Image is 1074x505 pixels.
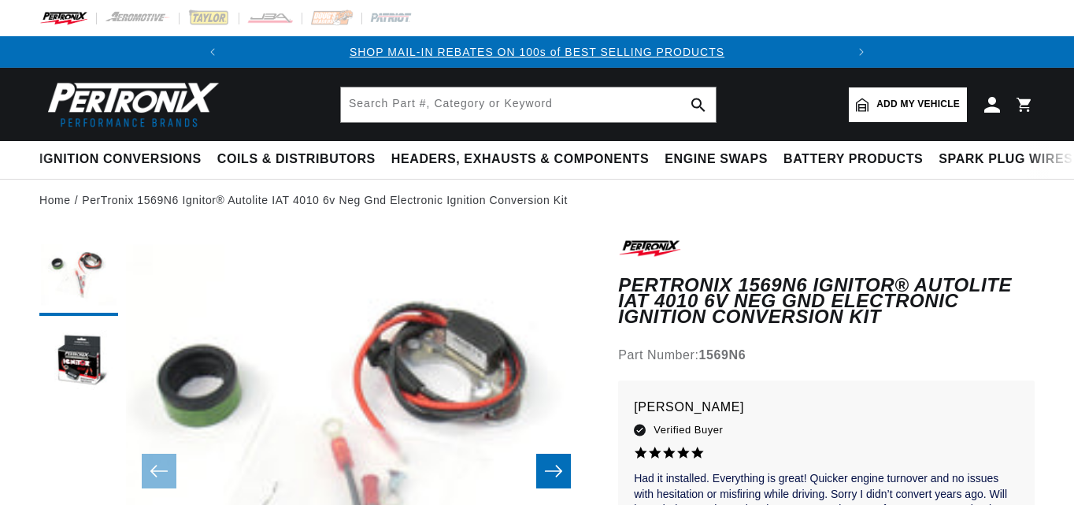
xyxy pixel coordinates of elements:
nav: breadcrumbs [39,191,1035,209]
summary: Headers, Exhausts & Components [383,141,657,178]
button: Load image 2 in gallery view [39,324,118,403]
span: Spark Plug Wires [939,151,1072,168]
button: Translation missing: en.sections.announcements.next_announcement [846,36,877,68]
summary: Ignition Conversions [39,141,209,178]
span: Headers, Exhausts & Components [391,151,649,168]
p: [PERSON_NAME] [634,396,1019,418]
a: PerTronix 1569N6 Ignitor® Autolite IAT 4010 6v Neg Gnd Electronic Ignition Conversion Kit [82,191,568,209]
img: Pertronix [39,77,220,132]
div: 1 of 2 [228,43,846,61]
a: SHOP MAIL-IN REBATES ON 100s of BEST SELLING PRODUCTS [350,46,724,58]
input: Search Part #, Category or Keyword [341,87,716,122]
div: Announcement [228,43,846,61]
button: Slide left [142,454,176,488]
button: Translation missing: en.sections.announcements.previous_announcement [197,36,228,68]
span: Engine Swaps [665,151,768,168]
span: Battery Products [783,151,923,168]
div: Part Number: [618,345,1035,366]
summary: Engine Swaps [657,141,776,178]
button: search button [681,87,716,122]
summary: Coils & Distributors [209,141,383,178]
summary: Battery Products [776,141,931,178]
a: Add my vehicle [849,87,967,122]
h1: PerTronix 1569N6 Ignitor® Autolite IAT 4010 6v Neg Gnd Electronic Ignition Conversion Kit [618,277,1035,325]
a: Home [39,191,71,209]
span: Ignition Conversions [39,151,202,168]
button: Load image 1 in gallery view [39,237,118,316]
span: Add my vehicle [876,97,960,112]
span: Verified Buyer [654,421,723,439]
span: Coils & Distributors [217,151,376,168]
button: Slide right [536,454,571,488]
strong: 1569N6 [699,348,746,362]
